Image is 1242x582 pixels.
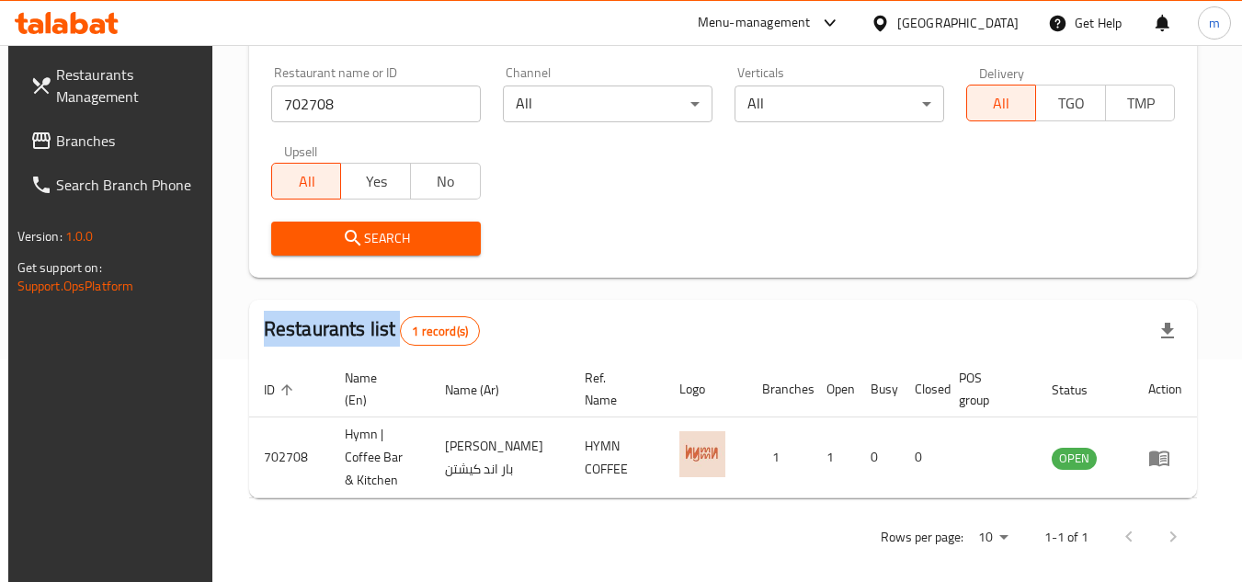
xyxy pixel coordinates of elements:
[679,431,725,477] img: Hymn | Coffee Bar & Kitchen
[348,168,404,195] span: Yes
[271,222,481,256] button: Search
[264,379,299,401] span: ID
[271,22,1176,50] h2: Restaurant search
[410,163,481,200] button: No
[897,13,1019,33] div: [GEOGRAPHIC_DATA]
[401,323,479,340] span: 1 record(s)
[249,361,1198,498] table: enhanced table
[16,163,216,207] a: Search Branch Phone
[1043,90,1099,117] span: TGO
[1209,13,1220,33] span: m
[56,63,201,108] span: Restaurants Management
[56,174,201,196] span: Search Branch Phone
[1134,361,1197,417] th: Action
[974,90,1030,117] span: All
[979,66,1025,79] label: Delivery
[747,361,812,417] th: Branches
[1105,85,1176,121] button: TMP
[881,526,963,549] p: Rows per page:
[1113,90,1168,117] span: TMP
[1145,309,1190,353] div: Export file
[856,361,900,417] th: Busy
[330,417,430,498] td: Hymn | Coffee Bar & Kitchen
[966,85,1037,121] button: All
[284,144,318,157] label: Upsell
[286,227,466,250] span: Search
[812,361,856,417] th: Open
[249,417,330,498] td: 702708
[812,417,856,498] td: 1
[1035,85,1106,121] button: TGO
[971,524,1015,552] div: Rows per page:
[900,417,944,498] td: 0
[56,130,201,152] span: Branches
[1052,448,1097,469] span: OPEN
[570,417,665,498] td: HYMN COFFEE
[65,224,94,248] span: 1.0.0
[400,316,480,346] div: Total records count
[665,361,747,417] th: Logo
[959,367,1015,411] span: POS group
[503,86,712,122] div: All
[1052,379,1111,401] span: Status
[264,315,480,346] h2: Restaurants list
[17,274,134,298] a: Support.OpsPlatform
[430,417,571,498] td: [PERSON_NAME] بار اند كيشتن
[445,379,523,401] span: Name (Ar)
[900,361,944,417] th: Closed
[735,86,944,122] div: All
[279,168,335,195] span: All
[418,168,473,195] span: No
[271,86,481,122] input: Search for restaurant name or ID..
[698,12,811,34] div: Menu-management
[1044,526,1088,549] p: 1-1 of 1
[16,119,216,163] a: Branches
[585,367,643,411] span: Ref. Name
[271,163,342,200] button: All
[340,163,411,200] button: Yes
[747,417,812,498] td: 1
[17,224,63,248] span: Version:
[16,52,216,119] a: Restaurants Management
[856,417,900,498] td: 0
[345,367,408,411] span: Name (En)
[17,256,102,280] span: Get support on:
[1148,447,1182,469] div: Menu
